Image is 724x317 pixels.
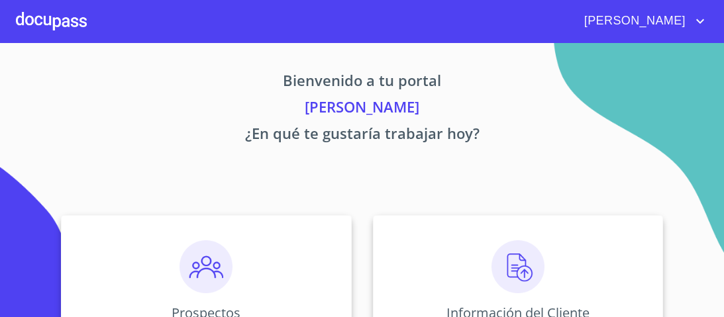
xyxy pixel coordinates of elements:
p: [PERSON_NAME] [16,96,708,122]
p: ¿En qué te gustaría trabajar hoy? [16,122,708,149]
span: [PERSON_NAME] [574,11,692,32]
p: Bienvenido a tu portal [16,69,708,96]
img: prospectos.png [180,240,233,293]
button: account of current user [574,11,708,32]
img: carga.png [491,240,544,293]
